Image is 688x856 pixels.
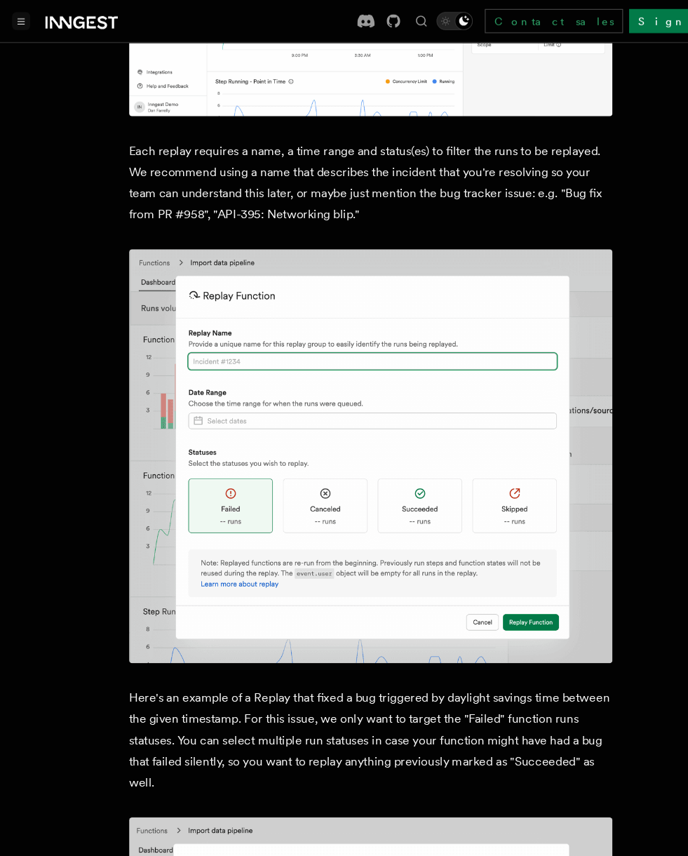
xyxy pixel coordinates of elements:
[120,131,569,209] p: Each replay requires a name, a time range and status(es) to filter the runs to be replayed. We re...
[450,8,579,31] a: Contact sales
[120,638,569,737] p: Here's an example of a Replay that fixed a bug triggered by daylight savings time between the giv...
[120,232,569,616] img: Replay modal form
[383,11,400,28] button: Find something...
[11,11,28,28] button: Toggle navigation
[405,11,439,28] button: Toggle dark mode
[584,8,677,31] a: Sign Up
